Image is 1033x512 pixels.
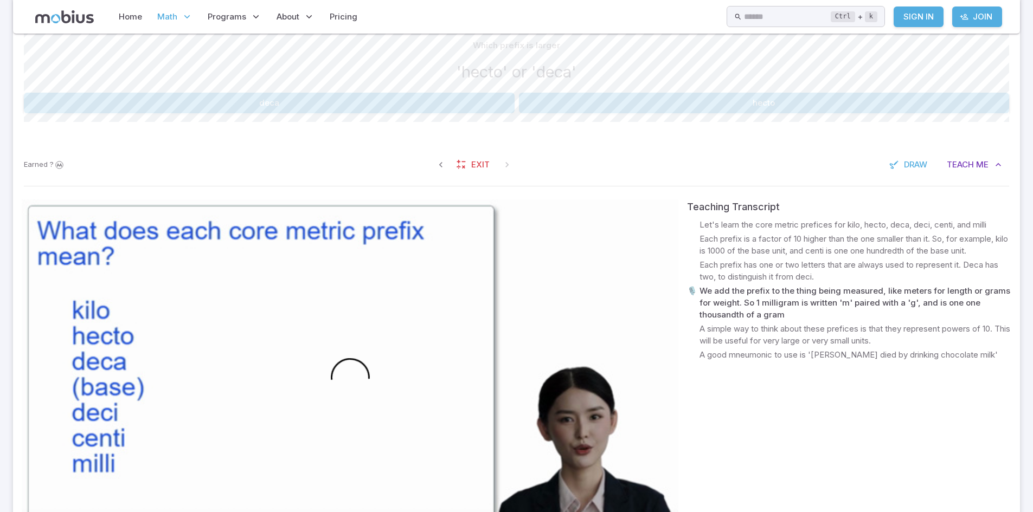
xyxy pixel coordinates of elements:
h3: 'hecto' or 'deca' [457,60,576,84]
button: hecto [519,93,1010,113]
span: On Latest Question [497,155,517,174]
span: Me [976,159,989,171]
a: Join [952,7,1002,27]
span: ? [50,159,54,170]
p: Which prefix is larger [473,40,560,51]
a: Home [116,4,145,29]
div: Teaching Transcript [687,199,1011,215]
span: Math [157,11,177,23]
button: Draw [883,154,935,175]
p: Sign In to earn Mobius dollars [24,159,65,170]
kbd: Ctrl [831,11,855,22]
p: Each prefix is a factor of 10 higher than the one smaller than it. So, for example, kilo is 1000 ... [700,233,1011,257]
a: Pricing [326,4,361,29]
p: A good mneumonic to use is '[PERSON_NAME] died by drinking chocolate milk' [700,349,998,361]
span: Teach [947,159,974,171]
div: + [831,10,877,23]
a: Exit [451,154,497,175]
span: Earned [24,159,48,170]
span: Previous Question [431,155,451,174]
p: We add the prefix to the thing being measured, like meters for length or grams for weight. So 1 m... [700,285,1011,321]
kbd: k [865,11,877,22]
p: Each prefix has one or two letters that are always used to represent it. Deca has two, to disting... [700,259,1011,283]
span: Exit [471,159,490,171]
span: About [277,11,299,23]
span: Programs [208,11,246,23]
a: Sign In [894,7,944,27]
p: Let's learn the core metric prefices for kilo, hecto, deca, deci, centi, and milli [700,219,986,231]
button: deca [24,93,515,113]
button: TeachMe [939,154,1009,175]
span: Draw [904,159,927,171]
p: 🎙️ [687,285,697,321]
p: A simple way to think about these prefices is that they represent powers of 10. This will be usef... [700,323,1011,347]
